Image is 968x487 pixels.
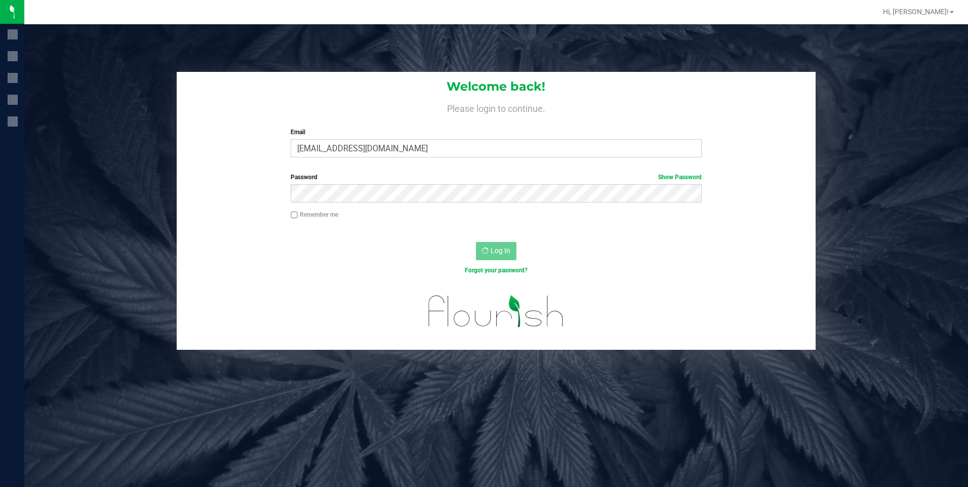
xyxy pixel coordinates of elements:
[416,286,576,337] img: flourish_logo.svg
[291,174,317,181] span: Password
[177,80,816,93] h1: Welcome back!
[491,247,510,255] span: Log In
[465,267,528,274] a: Forgot your password?
[883,8,949,16] span: Hi, [PERSON_NAME]!
[658,174,702,181] a: Show Password
[177,101,816,113] h4: Please login to continue.
[476,242,516,260] button: Log In
[291,128,702,137] label: Email
[291,210,338,219] label: Remember me
[291,212,298,219] input: Remember me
